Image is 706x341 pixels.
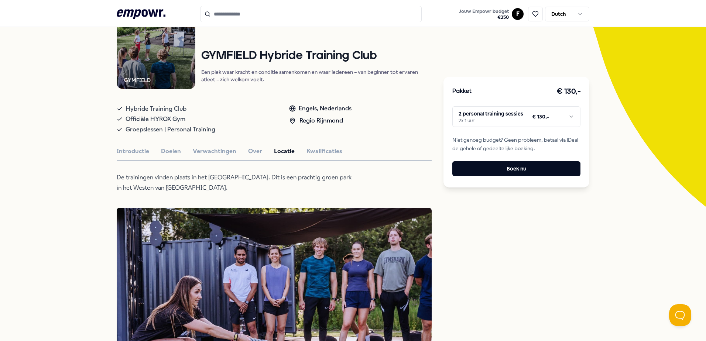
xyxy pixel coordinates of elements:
[459,8,509,14] span: Jouw Empowr budget
[459,14,509,20] span: € 250
[452,161,580,176] button: Boek nu
[556,86,581,97] h3: € 130,-
[200,6,422,22] input: Search for products, categories or subcategories
[117,172,357,193] p: De trainingen vinden plaats in het [GEOGRAPHIC_DATA]. Dit is een prachtig groen park in het Weste...
[248,147,262,156] button: Over
[124,76,151,84] div: GYMFIELD
[452,136,580,152] span: Niet genoeg budget? Geen probleem, betaal via iDeal de gehele of gedeeltelijke boeking.
[669,304,691,326] iframe: Help Scout Beacon - Open
[452,87,472,96] h3: Pakket
[126,114,185,124] span: Officiële HYROX Gym
[201,49,432,62] h1: GYMFIELD Hybride Training Club
[289,104,352,113] div: Engels, Nederlands
[512,8,524,20] button: F
[126,124,215,135] span: Groepslessen | Personal Training
[117,10,195,89] img: Product Image
[289,116,352,125] div: Regio Rijnmond
[117,147,149,156] button: Introductie
[456,6,512,22] a: Jouw Empowr budget€250
[306,147,342,156] button: Kwalificaties
[126,104,186,114] span: Hybride Training Club
[193,147,236,156] button: Verwachtingen
[457,7,510,22] button: Jouw Empowr budget€250
[201,68,432,83] p: Een plek waar kracht en conditie samenkomen en waar iedereen – van beginner tot ervaren atleet – ...
[161,147,181,156] button: Doelen
[274,147,295,156] button: Locatie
